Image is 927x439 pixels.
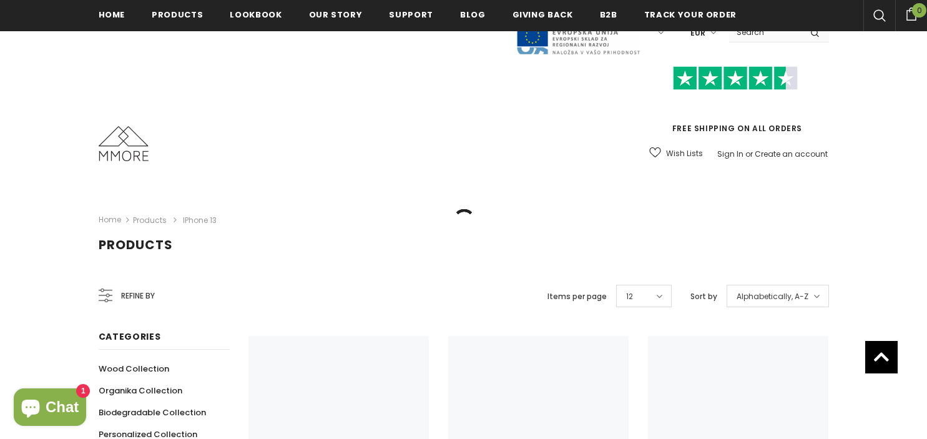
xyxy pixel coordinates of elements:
span: Our Story [309,9,363,21]
span: 12 [626,290,633,303]
span: Biodegradable Collection [99,407,206,418]
span: Alphabetically, A-Z [737,290,808,303]
span: EUR [690,27,705,39]
span: FREE SHIPPING ON ALL ORDERS [642,72,829,134]
span: iPhone 13 [183,215,217,225]
a: Wish Lists [649,142,703,164]
span: support [389,9,433,21]
span: Home [99,9,125,21]
label: Items per page [547,290,607,303]
a: Create an account [755,149,828,159]
span: B2B [600,9,617,21]
span: Categories [99,330,161,343]
img: Javni Razpis [516,10,640,56]
input: Search Site [729,23,801,41]
a: Javni Razpis [516,27,640,37]
img: MMORE Cases [99,126,149,161]
a: Biodegradable Collection [99,402,206,423]
label: Sort by [690,290,717,303]
span: 0 [912,3,926,17]
span: Refine by [121,289,155,303]
inbox-online-store-chat: Shopify online store chat [10,388,90,429]
a: 0 [895,6,927,21]
span: Blog [460,9,486,21]
span: or [745,149,753,159]
iframe: Customer reviews powered by Trustpilot [642,90,829,122]
span: Products [152,9,203,21]
span: Giving back [513,9,573,21]
span: Track your order [644,9,737,21]
a: Home [99,212,121,228]
a: Organika Collection [99,380,182,402]
span: Wish Lists [666,147,703,160]
a: Wood Collection [99,358,169,380]
span: Products [99,236,173,254]
img: Trust Pilot Stars [673,66,798,91]
span: Organika Collection [99,385,182,397]
span: Lookbook [230,9,282,21]
a: Sign In [717,149,743,159]
a: Products [133,215,167,225]
span: Wood Collection [99,363,169,375]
